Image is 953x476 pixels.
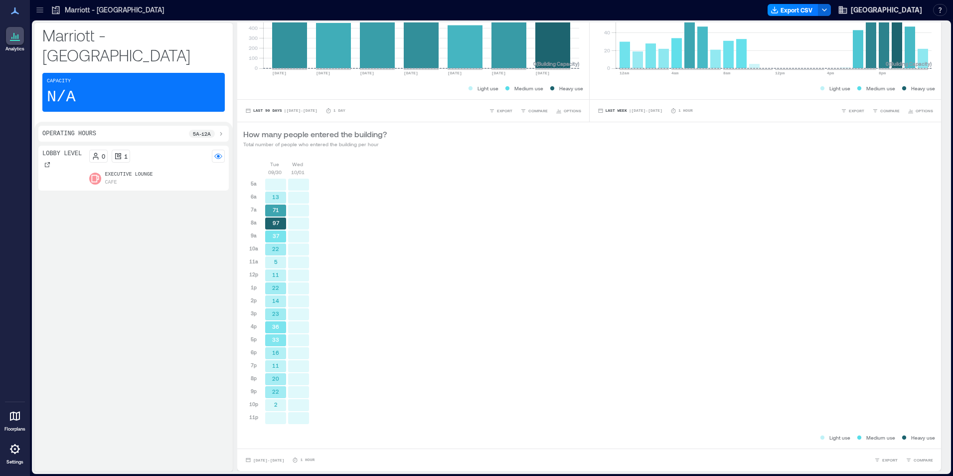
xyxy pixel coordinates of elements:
[5,46,24,52] p: Analytics
[916,108,933,114] span: OPTIONS
[300,457,315,463] p: 1 Hour
[564,108,581,114] span: OPTIONS
[333,108,345,114] p: 1 Day
[4,426,25,432] p: Floorplans
[292,160,303,168] p: Wed
[911,84,935,92] p: Heavy use
[535,71,550,75] text: [DATE]
[528,108,548,114] span: COMPARE
[251,348,257,356] p: 6p
[360,71,374,75] text: [DATE]
[882,457,898,463] span: EXPORT
[273,220,280,226] text: 97
[904,455,935,465] button: COMPARE
[42,150,82,158] p: Lobby Level
[272,375,279,382] text: 20
[249,55,258,61] tspan: 100
[272,194,279,200] text: 13
[272,71,287,75] text: [DATE]
[47,87,76,107] p: N/A
[272,336,279,343] text: 33
[251,193,257,201] p: 6a
[253,458,284,463] span: [DATE] - [DATE]
[251,219,257,227] p: 8a
[491,71,506,75] text: [DATE]
[775,71,785,75] text: 12pm
[42,25,225,65] p: Marriott - [GEOGRAPHIC_DATA]
[906,106,935,116] button: OPTIONS
[272,310,279,317] text: 23
[880,108,900,114] span: COMPARE
[273,207,279,213] text: 71
[620,71,629,75] text: 12am
[251,374,257,382] p: 8p
[249,413,258,421] p: 11p
[249,400,258,408] p: 10p
[2,24,27,55] a: Analytics
[872,455,900,465] button: EXPORT
[243,140,387,148] p: Total number of people who entered the building per hour
[251,296,257,304] p: 2p
[274,258,278,265] text: 5
[291,168,305,176] p: 10/01
[914,457,933,463] span: COMPARE
[124,152,128,160] p: 1
[866,84,895,92] p: Medium use
[243,455,286,465] button: [DATE]-[DATE]
[671,71,679,75] text: 4am
[497,108,512,114] span: EXPORT
[251,283,257,291] p: 1p
[249,244,258,252] p: 10a
[251,309,257,317] p: 3p
[272,323,279,330] text: 36
[723,71,731,75] text: 8am
[105,179,117,187] p: Cafe
[768,4,818,16] button: Export CSV
[270,160,279,168] p: Tue
[879,71,886,75] text: 8pm
[3,437,27,468] a: Settings
[849,108,864,114] span: EXPORT
[272,245,279,252] text: 22
[193,130,211,138] p: 5a - 12a
[316,71,330,75] text: [DATE]
[249,25,258,31] tspan: 400
[272,284,279,291] text: 22
[249,270,258,278] p: 12p
[251,180,257,188] p: 5a
[272,388,279,395] text: 22
[839,106,866,116] button: EXPORT
[274,401,278,408] text: 2
[243,128,387,140] p: How many people entered the building?
[251,387,257,395] p: 9p
[272,362,279,369] text: 11
[554,106,583,116] button: OPTIONS
[604,29,610,35] tspan: 40
[829,84,850,92] p: Light use
[251,335,257,343] p: 5p
[851,5,922,15] span: [GEOGRAPHIC_DATA]
[866,434,895,442] p: Medium use
[272,349,279,356] text: 16
[105,171,153,179] p: Executive Lounge
[268,168,282,176] p: 09/30
[251,361,257,369] p: 7p
[518,106,550,116] button: COMPARE
[827,71,834,75] text: 4pm
[870,106,902,116] button: COMPARE
[249,35,258,41] tspan: 300
[272,297,279,304] text: 14
[678,108,693,114] p: 1 Hour
[1,404,28,435] a: Floorplans
[249,257,258,265] p: 11a
[272,271,279,278] text: 11
[559,84,583,92] p: Heavy use
[477,84,498,92] p: Light use
[102,152,105,160] p: 0
[604,47,610,53] tspan: 20
[514,84,543,92] p: Medium use
[448,71,462,75] text: [DATE]
[42,130,96,138] p: Operating Hours
[243,106,319,116] button: Last 90 Days |[DATE]-[DATE]
[6,459,23,465] p: Settings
